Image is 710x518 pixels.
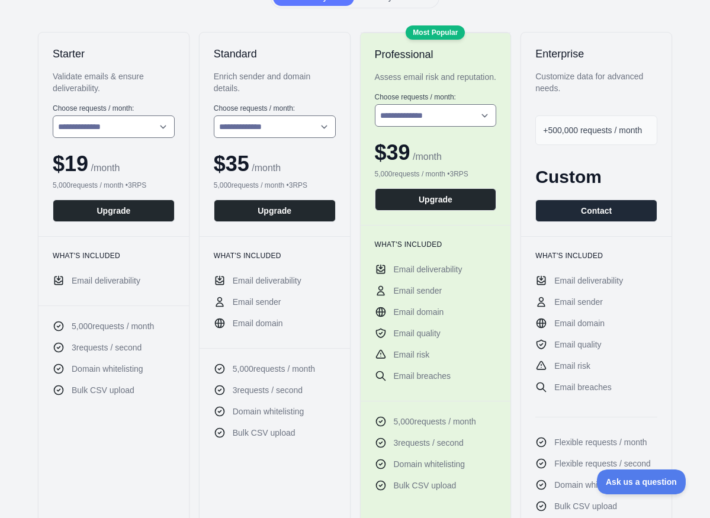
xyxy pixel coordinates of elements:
[72,384,134,396] span: Bulk CSV upload
[233,384,303,396] span: 3 requests / second
[233,363,315,375] span: 5,000 requests / month
[597,469,686,494] iframe: Toggle Customer Support
[72,363,143,375] span: Domain whitelisting
[554,381,612,393] span: Email breaches
[394,416,476,427] span: 5,000 requests / month
[233,406,304,417] span: Domain whitelisting
[233,427,295,439] span: Bulk CSV upload
[394,370,451,382] span: Email breaches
